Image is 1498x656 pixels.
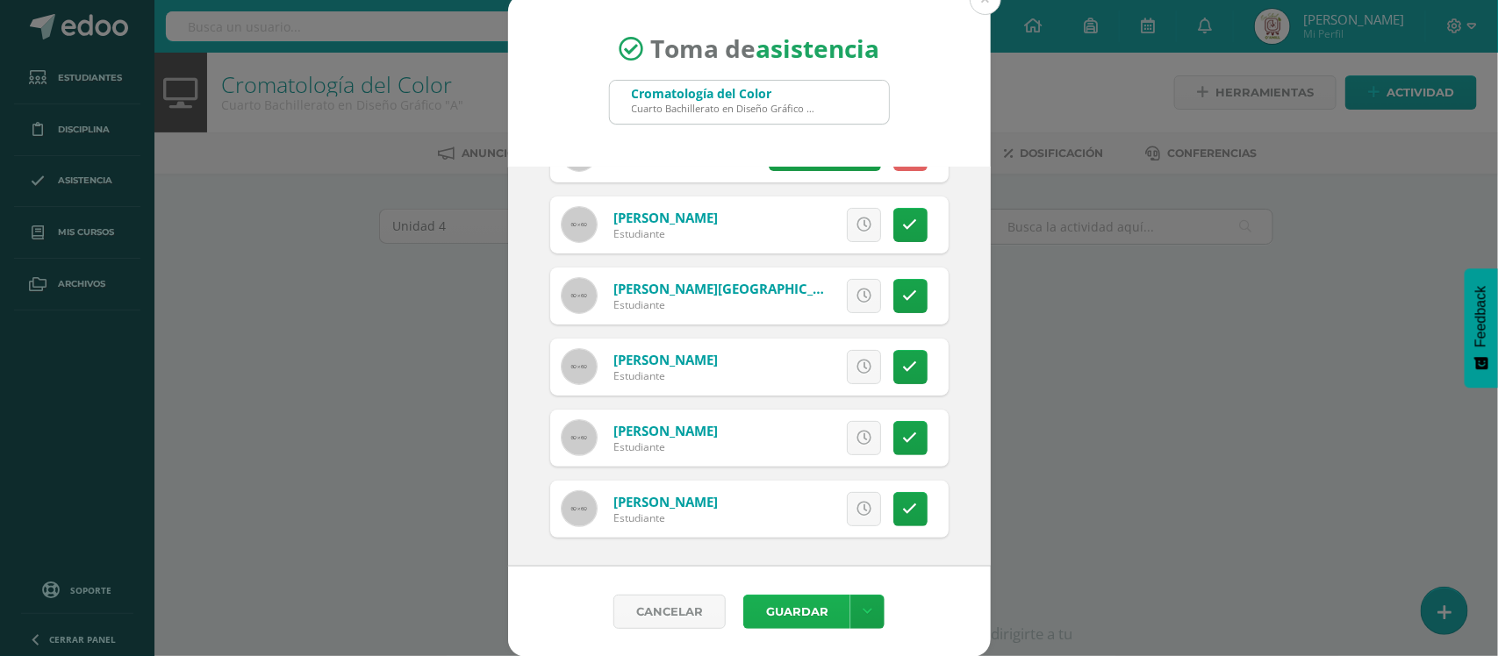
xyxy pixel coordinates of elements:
[613,297,824,312] div: Estudiante
[610,81,889,124] input: Busca un grado o sección aquí...
[632,102,816,115] div: Cuarto Bachillerato en Diseño Gráfico "A"
[613,226,718,241] div: Estudiante
[613,422,718,439] a: [PERSON_NAME]
[562,278,597,313] img: 60x60
[743,595,850,629] button: Guardar
[613,510,718,525] div: Estudiante
[613,280,852,297] a: [PERSON_NAME][GEOGRAPHIC_DATA]
[613,439,718,454] div: Estudiante
[562,491,597,526] img: 60x60
[613,368,718,383] div: Estudiante
[613,493,718,510] a: [PERSON_NAME]
[613,595,726,629] a: Cancelar
[1473,286,1489,347] span: Feedback
[562,207,597,242] img: 60x60
[562,420,597,455] img: 60x60
[1465,268,1498,388] button: Feedback - Mostrar encuesta
[613,351,718,368] a: [PERSON_NAME]
[632,85,816,102] div: Cromatología del Color
[613,209,718,226] a: [PERSON_NAME]
[562,349,597,384] img: 60x60
[650,32,879,66] span: Toma de
[756,32,879,66] strong: asistencia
